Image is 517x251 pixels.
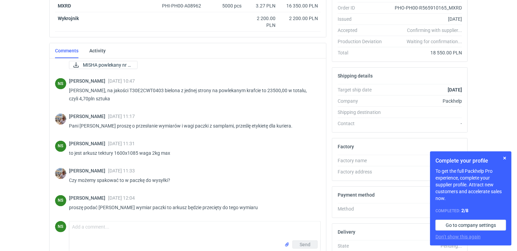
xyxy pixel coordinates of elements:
[435,233,481,240] button: Don’t show this again
[58,16,79,21] strong: Wykrojnik
[338,242,387,249] div: State
[58,3,71,9] a: MXRD
[55,43,78,58] a: Comments
[338,4,387,11] div: Order ID
[338,205,387,212] div: Method
[338,38,387,45] div: Production Deviation
[55,195,66,206] div: Natalia Stępak
[338,157,387,164] div: Factory name
[338,120,387,127] div: Contact
[69,195,108,201] span: [PERSON_NAME]
[69,122,315,130] p: Pani [PERSON_NAME] proszę o przesłanie wymiarów i wagi paczki z samplami, prześlę etykietę dla ku...
[69,141,108,146] span: [PERSON_NAME]
[300,242,310,247] span: Send
[387,205,462,212] div: -
[83,61,132,69] span: MISHA powlekany nr 2...
[55,114,66,125] img: Michał Palasek
[55,78,66,89] figcaption: NS
[387,157,462,164] div: -
[435,157,506,165] h1: Complete your profile
[247,2,275,9] div: 3.27 PLN
[338,229,355,235] h2: Delivery
[55,221,66,232] figcaption: NS
[89,43,106,58] a: Activity
[461,208,468,213] strong: 2 / 8
[108,78,135,84] span: [DATE] 10:47
[247,15,275,29] div: 2 200.00 PLN
[108,195,135,201] span: [DATE] 12:04
[338,192,375,198] h2: Payment method
[162,2,208,9] div: PHI-PH00-A08962
[338,168,387,175] div: Factory address
[69,86,315,103] p: [PERSON_NAME], na jakości T30E2CWT0403 bielona z jednej strony na powlekanym krafcie to 23500,00 ...
[69,114,108,119] span: [PERSON_NAME]
[55,78,66,89] div: Natalia Stępak
[338,109,387,116] div: Shipping destination
[338,144,354,149] h2: Factory
[338,16,387,22] div: Issued
[387,168,462,175] div: -
[435,220,506,231] a: Go to company settings
[69,176,315,184] p: Czy możemy spakować to w paczkę do wysyłki?
[292,240,318,249] button: Send
[69,203,315,212] p: proszę podać [PERSON_NAME] wymiar paczki to arkusz będzie przecięty do tego wymiaru
[55,141,66,152] div: Natalia Stępak
[281,2,318,9] div: 16 350.00 PLN
[55,168,66,179] img: Michał Palasek
[338,27,387,34] div: Accepted
[387,4,462,11] div: PHO-PH00-R565910165_MXRD
[69,61,137,69] div: MISHA powlekany nr 2.jpg
[55,141,66,152] figcaption: NS
[407,28,462,33] em: Confirming with supplier...
[108,141,135,146] span: [DATE] 11:31
[387,16,462,22] div: [DATE]
[108,114,135,119] span: [DATE] 11:17
[55,221,66,232] div: Natalia Stępak
[435,207,506,214] div: Completed:
[387,120,462,127] div: -
[338,49,387,56] div: Total
[501,154,509,162] button: Skip for now
[55,195,66,206] figcaption: NS
[338,98,387,104] div: Company
[441,243,462,249] em: Pending...
[435,168,506,202] p: To get the full Packhelp Pro experience, complete your supplier profile. Attract new customers an...
[69,61,138,69] a: MISHA powlekany nr 2...
[387,98,462,104] div: Packhelp
[281,15,318,22] div: 2 200.00 PLN
[69,168,108,173] span: [PERSON_NAME]
[69,149,315,157] p: to jest arkusz tektury 1600x1085 waga 2kg max
[108,168,135,173] span: [DATE] 11:33
[448,87,462,93] strong: [DATE]
[338,73,373,79] h2: Shipping details
[69,78,108,84] span: [PERSON_NAME]
[387,49,462,56] div: 18 550.00 PLN
[338,86,387,93] div: Target ship date
[407,38,462,45] em: Waiting for confirmation...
